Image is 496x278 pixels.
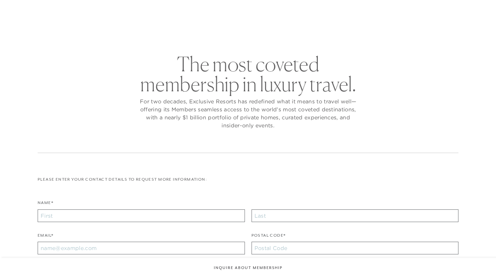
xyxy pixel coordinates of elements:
[466,8,475,13] button: Open navigation
[38,176,458,183] p: Please enter your contact details to request more information:
[138,97,358,129] p: For two decades, Exclusive Resorts has redefined what it means to travel well—offering its Member...
[138,54,358,94] h2: The most coveted membership in luxury travel.
[38,232,53,242] label: Email*
[251,242,459,254] input: Postal Code
[38,242,245,254] input: name@example.com
[251,209,459,222] input: Last
[38,209,245,222] input: First
[38,200,53,209] label: Name*
[251,232,286,242] label: Postal Code*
